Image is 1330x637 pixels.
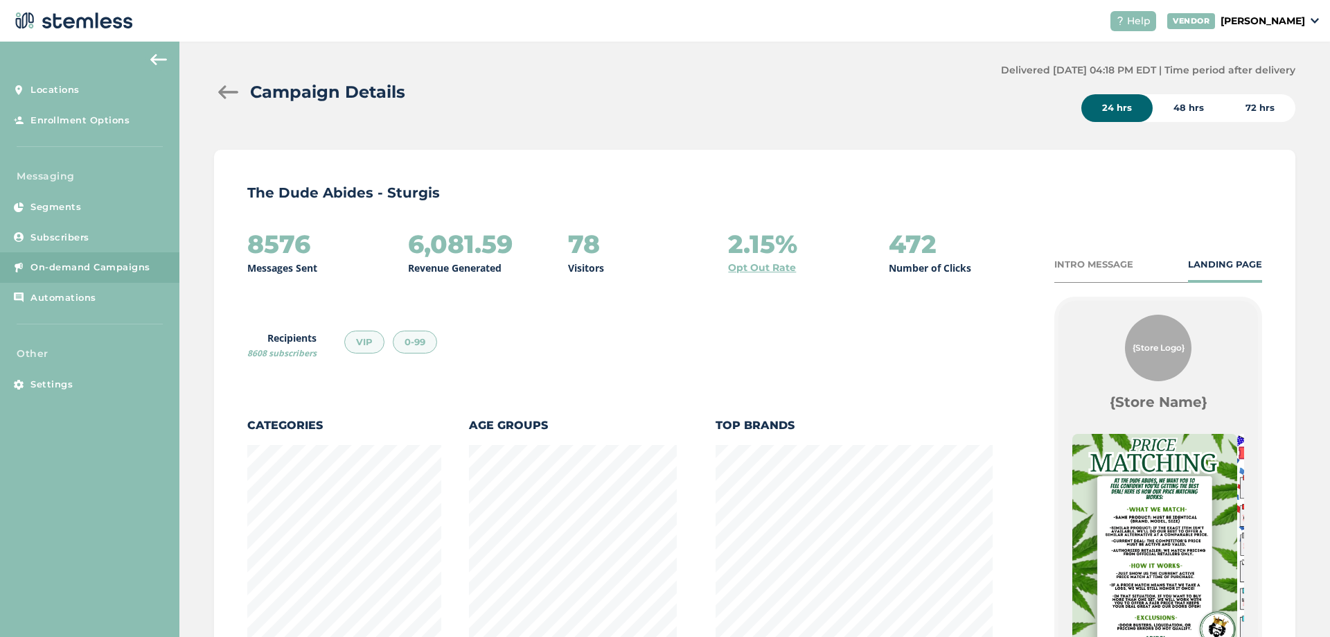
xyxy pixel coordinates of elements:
p: Number of Clicks [889,261,971,275]
h2: 8576 [247,230,310,258]
label: Delivered [DATE] 04:18 PM EDT | Time period after delivery [1001,63,1295,78]
span: Settings [30,378,73,392]
img: logo-dark-0685b13c.svg [11,7,133,35]
span: {Store Logo} [1133,342,1185,354]
div: 24 hrs [1081,94,1153,122]
div: VENDOR [1167,13,1215,29]
h2: 78 [568,230,600,258]
div: 0-99 [393,331,437,354]
label: Top Brands [716,417,993,434]
div: VIP [344,331,384,354]
span: On-demand Campaigns [30,261,150,274]
iframe: Chat Widget [1261,570,1330,637]
span: Locations [30,83,80,97]
label: Age Groups [469,417,677,434]
h2: Campaign Details [250,80,405,105]
div: INTRO MESSAGE [1054,258,1133,272]
div: LANDING PAGE [1188,258,1262,272]
h2: 2.15% [728,230,797,258]
div: 72 hrs [1225,94,1295,122]
img: icon-arrow-back-accent-c549486e.svg [150,54,167,65]
span: Subscribers [30,231,89,245]
p: [PERSON_NAME] [1221,14,1305,28]
div: 48 hrs [1153,94,1225,122]
span: Automations [30,291,96,305]
h2: 472 [889,230,937,258]
label: {Store Name} [1110,392,1207,412]
a: Opt Out Rate [728,261,796,275]
label: Categories [247,417,441,434]
span: Enrollment Options [30,114,130,128]
img: icon_down-arrow-small-66adaf34.svg [1311,18,1319,24]
p: The Dude Abides - Sturgis [247,183,1262,202]
span: Segments [30,200,81,214]
p: Visitors [568,261,604,275]
h2: 6,081.59 [408,230,513,258]
p: Messages Sent [247,261,317,275]
img: icon-help-white-03924b79.svg [1116,17,1124,25]
label: Recipients [247,331,317,360]
p: Revenue Generated [408,261,502,275]
span: 8608 subscribers [247,347,317,359]
span: Help [1127,14,1151,28]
